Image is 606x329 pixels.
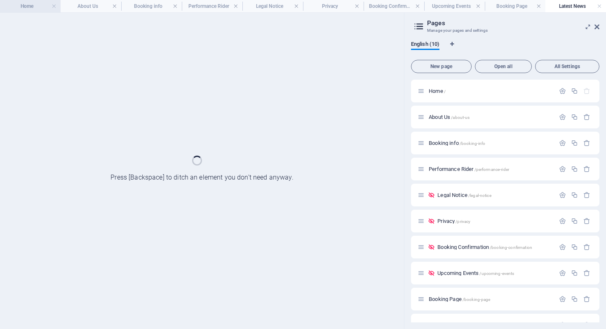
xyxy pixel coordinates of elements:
div: Booking Page/booking-page [426,296,555,302]
span: Click to open page [437,270,514,276]
button: New page [411,60,472,73]
div: Duplicate [571,218,578,225]
span: All Settings [539,64,596,69]
div: Duplicate [571,166,578,173]
div: Legal Notice/legal-notice [435,192,555,198]
h4: Legal Notice [242,2,303,11]
span: /privacy [456,219,470,224]
h2: Pages [427,19,599,27]
div: Duplicate [571,270,578,277]
div: Settings [559,244,566,251]
div: Language Tabs [411,41,599,57]
span: /booking-confirmation [490,245,532,250]
span: Open all [479,64,528,69]
h4: Performance Rider [182,2,242,11]
h4: Booking Page [485,2,545,11]
div: Duplicate [571,296,578,303]
span: /booking-info [460,141,486,146]
div: Duplicate [571,114,578,121]
div: Performance Rider/performance-rider [426,166,555,172]
div: Home/ [426,88,555,94]
div: Duplicate [571,244,578,251]
h4: About Us [61,2,121,11]
span: Click to open page [437,192,491,198]
div: Settings [559,166,566,173]
div: Settings [559,270,566,277]
div: Settings [559,218,566,225]
div: About Us/about-us [426,114,555,120]
div: Settings [559,140,566,147]
div: Settings [559,322,566,329]
h3: Manage your pages and settings [427,27,583,34]
div: Remove [583,140,590,147]
div: Booking Confirmation/booking-confirmation [435,244,555,250]
span: Click to open page [429,140,485,146]
div: Remove [583,166,590,173]
div: Duplicate [571,140,578,147]
div: Remove [583,192,590,199]
div: Privacy/privacy [435,218,555,224]
span: / [444,89,446,94]
div: Remove [583,270,590,277]
h4: Booking Confirmation [364,2,424,11]
div: Settings [559,88,566,95]
div: Settings [559,296,566,303]
span: /legal-notice [468,193,491,198]
div: The startpage cannot be deleted [583,88,590,95]
span: /upcoming-events [479,271,514,276]
span: Click to open page [429,166,509,172]
div: Upcoming Events/upcoming-events [435,270,555,276]
span: Click to open page [429,114,470,120]
span: /booking-page [463,297,491,302]
div: Settings [559,192,566,199]
div: Booking info/booking-info [426,140,555,146]
div: Remove [583,322,590,329]
div: Remove [583,218,590,225]
span: /performance-rider [474,167,510,172]
div: Remove [583,244,590,251]
span: Click to open page [437,244,532,250]
div: Remove [583,114,590,121]
h4: Upcoming Events [424,2,485,11]
h4: Privacy [303,2,364,11]
span: English (10) [411,39,439,51]
button: All Settings [535,60,599,73]
span: /about-us [451,115,470,120]
div: Duplicate [571,192,578,199]
span: New page [415,64,468,69]
button: Open all [475,60,532,73]
div: Duplicate [571,88,578,95]
span: Click to open page [429,296,490,302]
div: Duplicate [571,322,578,329]
div: Settings [559,114,566,121]
span: Click to open page [437,218,470,224]
div: Remove [583,296,590,303]
span: Click to open page [429,88,446,94]
h4: Latest News [545,2,606,11]
h4: Booking info [121,2,182,11]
